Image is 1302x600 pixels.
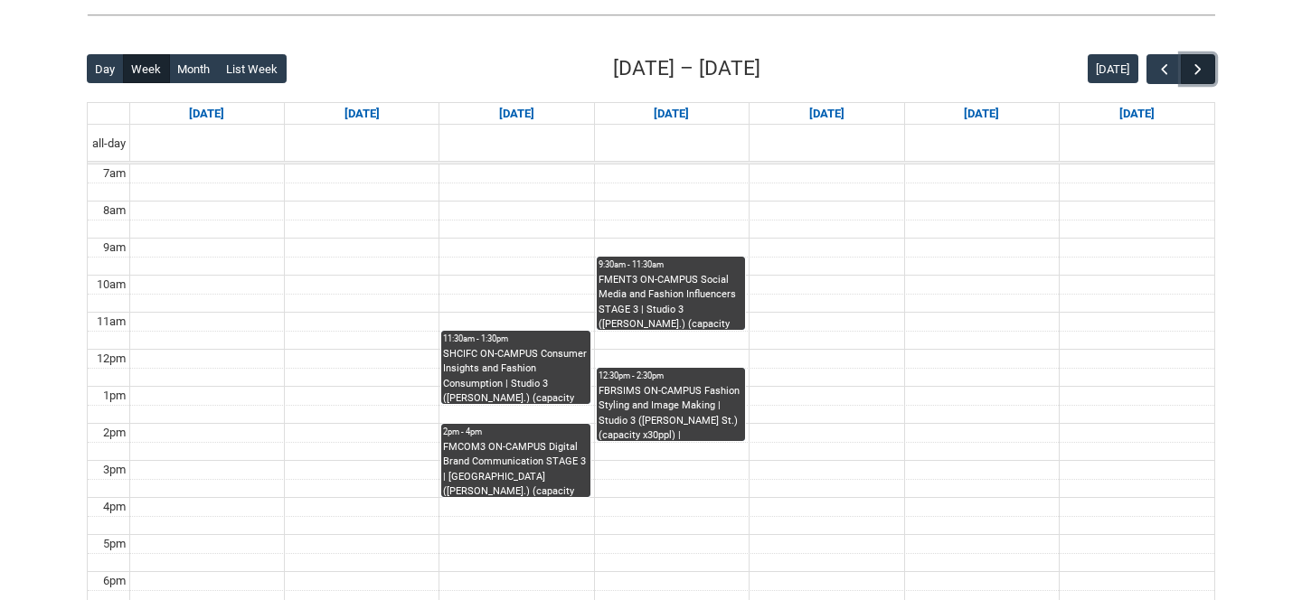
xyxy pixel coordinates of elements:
[87,54,124,83] button: Day
[613,53,760,84] h2: [DATE] – [DATE]
[89,135,129,153] span: all-day
[599,273,743,330] div: FMENT3 ON-CAMPUS Social Media and Fashion Influencers STAGE 3 | Studio 3 ([PERSON_NAME].) (capaci...
[123,54,170,83] button: Week
[341,103,383,125] a: Go to September 15, 2025
[99,239,129,257] div: 9am
[599,370,743,382] div: 12:30pm - 2:30pm
[1116,103,1158,125] a: Go to September 20, 2025
[960,103,1003,125] a: Go to September 19, 2025
[495,103,538,125] a: Go to September 16, 2025
[99,164,129,183] div: 7am
[93,313,129,331] div: 11am
[218,54,287,83] button: List Week
[599,384,743,441] div: FBRSIMS ON-CAMPUS Fashion Styling and Image Making | Studio 3 ([PERSON_NAME] St.) (capacity x30pp...
[806,103,848,125] a: Go to September 18, 2025
[87,5,1215,24] img: REDU_GREY_LINE
[99,387,129,405] div: 1pm
[443,440,588,497] div: FMCOM3 ON-CAMPUS Digital Brand Communication STAGE 3 | [GEOGRAPHIC_DATA] ([PERSON_NAME].) (capaci...
[1146,54,1181,84] button: Previous Week
[99,498,129,516] div: 4pm
[93,350,129,368] div: 12pm
[99,461,129,479] div: 3pm
[99,572,129,590] div: 6pm
[99,424,129,442] div: 2pm
[650,103,693,125] a: Go to September 17, 2025
[99,535,129,553] div: 5pm
[99,202,129,220] div: 8am
[1088,54,1138,83] button: [DATE]
[443,333,588,345] div: 11:30am - 1:30pm
[443,347,588,404] div: SHCIFC ON-CAMPUS Consumer Insights and Fashion Consumption | Studio 3 ([PERSON_NAME].) (capacity ...
[599,258,743,271] div: 9:30am - 11:30am
[185,103,228,125] a: Go to September 14, 2025
[1181,54,1215,84] button: Next Week
[169,54,219,83] button: Month
[443,426,588,438] div: 2pm - 4pm
[93,276,129,294] div: 10am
